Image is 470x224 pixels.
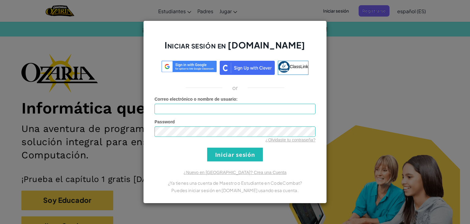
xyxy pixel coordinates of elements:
[290,64,308,69] span: ClassLink
[232,84,238,91] p: or
[155,97,236,102] span: Correo electrónico o nombre de usuario
[278,61,290,73] img: classlink-logo-small.png
[220,61,275,75] img: clever_sso_button@2x.png
[184,170,286,175] a: ¿Nuevo en [GEOGRAPHIC_DATA]? Crea una Cuenta
[155,119,175,124] span: Password
[155,179,315,187] p: ¿Ya tienes una cuenta de Maestro o Estudiante en CodeCombat?
[155,39,315,57] h2: Iniciar sesión en [DOMAIN_NAME]
[155,187,315,194] p: Puedes iniciar sesión en [DOMAIN_NAME] usando esa cuenta.
[155,96,238,102] label: :
[162,61,217,72] img: log-in-google-sso.svg
[266,137,315,142] a: ¿Olvidaste tu contraseña?
[207,148,263,161] input: Iniciar sesión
